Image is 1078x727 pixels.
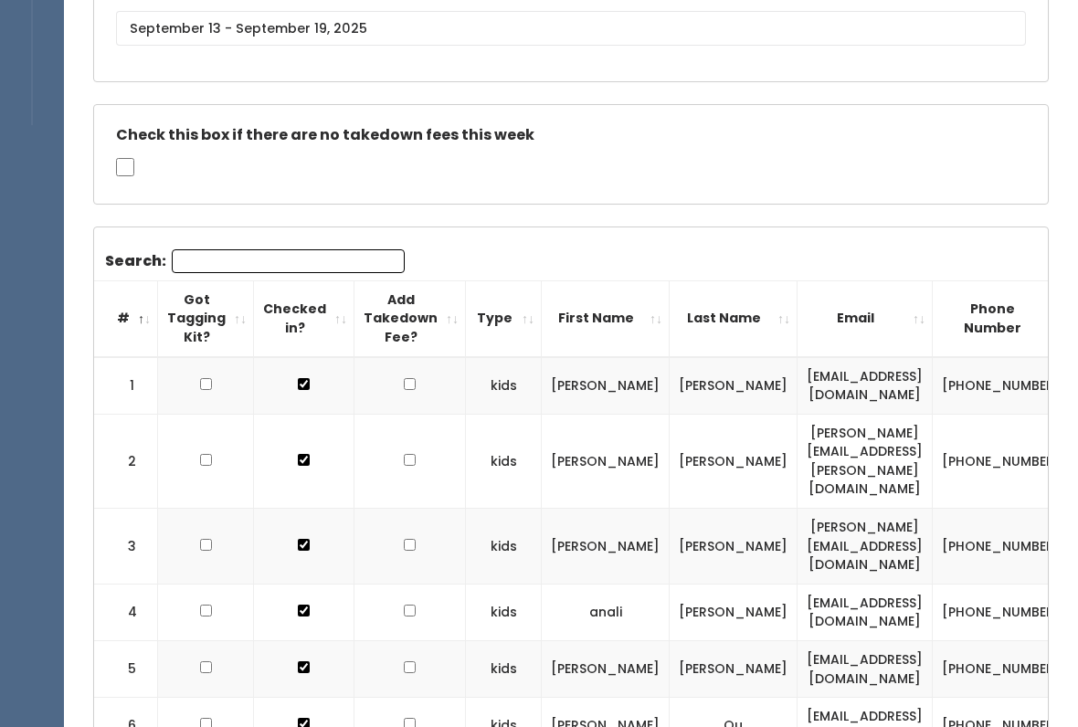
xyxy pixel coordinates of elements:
td: kids [466,584,542,640]
td: [PERSON_NAME] [542,357,670,415]
td: [EMAIL_ADDRESS][DOMAIN_NAME] [798,357,933,415]
td: [PERSON_NAME][EMAIL_ADDRESS][PERSON_NAME][DOMAIN_NAME] [798,414,933,508]
label: Search: [105,249,405,273]
td: [PHONE_NUMBER] [933,509,1071,585]
th: Type: activate to sort column ascending [466,280,542,356]
td: [PERSON_NAME] [670,584,798,640]
th: Checked in?: activate to sort column ascending [254,280,354,356]
td: kids [466,640,542,697]
td: [PHONE_NUMBER] [933,414,1071,508]
th: Last Name: activate to sort column ascending [670,280,798,356]
td: [EMAIL_ADDRESS][DOMAIN_NAME] [798,640,933,697]
td: 2 [94,414,158,508]
td: kids [466,414,542,508]
td: 3 [94,509,158,585]
td: [PHONE_NUMBER] [933,640,1071,697]
td: [PERSON_NAME] [670,640,798,697]
td: [PERSON_NAME] [542,640,670,697]
input: September 13 - September 19, 2025 [116,11,1026,46]
th: Phone Number: activate to sort column ascending [933,280,1071,356]
td: anali [542,584,670,640]
td: [PERSON_NAME] [670,414,798,508]
h5: Check this box if there are no takedown fees this week [116,127,1026,143]
td: kids [466,509,542,585]
td: [PHONE_NUMBER] [933,357,1071,415]
td: [PERSON_NAME] [542,509,670,585]
td: [PERSON_NAME] [670,357,798,415]
td: kids [466,357,542,415]
td: [EMAIL_ADDRESS][DOMAIN_NAME] [798,584,933,640]
th: Got Tagging Kit?: activate to sort column ascending [158,280,254,356]
td: [PERSON_NAME] [542,414,670,508]
td: 1 [94,357,158,415]
td: 4 [94,584,158,640]
th: First Name: activate to sort column ascending [542,280,670,356]
td: [PHONE_NUMBER] [933,584,1071,640]
th: #: activate to sort column descending [94,280,158,356]
th: Add Takedown Fee?: activate to sort column ascending [354,280,466,356]
input: Search: [172,249,405,273]
th: Email: activate to sort column ascending [798,280,933,356]
td: [PERSON_NAME] [670,509,798,585]
td: 5 [94,640,158,697]
td: [PERSON_NAME][EMAIL_ADDRESS][DOMAIN_NAME] [798,509,933,585]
